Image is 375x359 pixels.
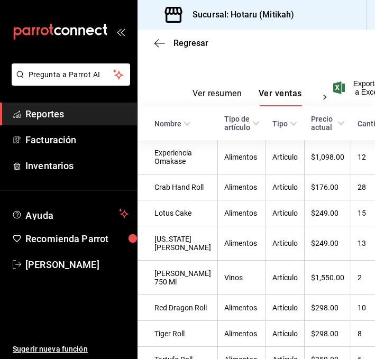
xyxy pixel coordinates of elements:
span: Inventarios [25,159,129,173]
span: Nombre [154,119,191,128]
td: $249.00 [305,200,351,226]
div: Nombre [154,119,181,128]
span: Sugerir nueva función [13,344,129,355]
span: Tipo [272,119,297,128]
td: Crab Hand Roll [138,174,218,200]
td: $1,550.00 [305,261,351,295]
td: Artículo [266,295,305,321]
td: Artículo [266,226,305,261]
td: Alimentos [218,200,266,226]
a: Pregunta a Parrot AI [7,77,130,88]
td: $176.00 [305,174,351,200]
span: Facturación [25,133,129,147]
span: Regresar [173,38,208,48]
td: Alimentos [218,321,266,347]
td: Tiger Roll [138,321,218,347]
button: Ver ventas [259,88,302,106]
h3: Sucursal: Hotaru (Mitikah) [184,8,294,21]
span: Pregunta a Parrot AI [29,69,114,80]
span: Reportes [25,107,129,121]
td: Artículo [266,321,305,347]
div: Tipo [272,119,288,128]
td: Vinos [218,261,266,295]
button: Ver resumen [193,88,242,106]
td: Artículo [266,261,305,295]
td: $298.00 [305,295,351,321]
button: open_drawer_menu [116,27,125,36]
div: Precio actual [311,115,335,132]
td: Alimentos [218,226,266,261]
td: [PERSON_NAME] 750 Ml [138,261,218,295]
span: [PERSON_NAME] [25,257,129,272]
td: Artículo [266,140,305,174]
span: Recomienda Parrot [25,232,129,246]
td: Alimentos [218,140,266,174]
span: Ayuda [25,207,115,220]
td: Red Dragon Roll [138,295,218,321]
div: Tipo de artículo [224,115,250,132]
td: $298.00 [305,321,351,347]
span: Precio actual [311,115,345,132]
td: Artículo [266,174,305,200]
button: Regresar [154,38,208,48]
td: Alimentos [218,174,266,200]
button: Pregunta a Parrot AI [12,63,130,86]
td: $1,098.00 [305,140,351,174]
td: Lotus Cake [138,200,218,226]
div: navigation tabs [193,88,314,106]
td: Alimentos [218,295,266,321]
span: Tipo de artículo [224,115,260,132]
td: [US_STATE] [PERSON_NAME] [138,226,218,261]
td: Experiencia Omakase [138,140,218,174]
td: $249.00 [305,226,351,261]
td: Artículo [266,200,305,226]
